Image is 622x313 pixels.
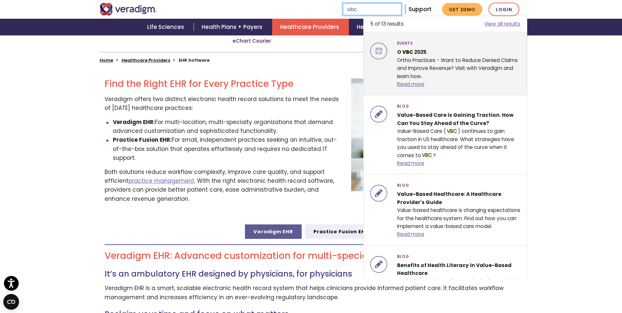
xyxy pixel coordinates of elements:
a: practice management [129,177,194,185]
a: View all results [484,20,520,28]
mark: VBC [401,48,414,56]
div: Value-based healthcare is changing expectations for the healthcare system. Find out how you can i... [392,181,526,238]
input: Search [343,3,402,15]
a: Health Plans + Payers [194,19,272,35]
a: Read more [397,231,424,238]
img: icon-search-insights-blog-posts.svg [370,252,387,277]
h2: Veradigm EHR: Advanced customization for multi-specialty practices [105,250,518,261]
img: icon-search-insights-blog-posts.svg [370,181,387,205]
a: Read more [397,160,424,167]
a: Home [100,57,113,63]
a: Login [489,3,519,16]
a: Veradigm EHR [245,224,302,239]
a: Practice Fusion EHR [305,224,377,239]
img: Veradigm logo [100,3,157,15]
mark: VBC [446,127,458,136]
p: Both solutions reduce workflow complexity, improve care quality, and support efficient . With the... [105,168,341,203]
span: Blog [397,252,409,261]
strong: Veradigm EHR: [113,118,155,126]
strong: Value-Based Healthcare: A Healthcare Provider's Guide [397,191,501,205]
a: Life Sciences [139,19,194,35]
span: Blog [397,181,409,190]
a: Get Demo [442,3,482,16]
p: Veradigm EHR is a smart, scalable electronic health record system that helps clinicians provide i... [105,284,518,302]
li: 5 of 13 results [363,16,527,32]
span: Blog [397,102,409,111]
iframe: Drift Chat Widget [496,266,614,305]
img: icon-search-all.svg [370,39,387,63]
div: Value-Based Care ( ) continues to gain traction in US healthcare. What strategies have you used t... [392,102,526,167]
mark: VBC [421,151,433,159]
p: Veradigm offers two distinct electronic health record solutions to meet the needs of [DATE] healt... [105,95,341,113]
div: Ortho Practices - Want to Reduce Denied Claims and Improve Revenue? Visit with Veradigm and learn... [392,39,526,88]
strong: O 2025 [397,48,427,56]
strong: Practice Fusion EHR: [113,136,172,144]
button: Open CMP widget [3,294,19,310]
strong: Value-Based Care is Gaining Traction. How Can You Stay Ahead of the Curve? [397,112,513,126]
a: eChart Courier [232,38,271,44]
img: icon-search-insights-blog-posts.svg [370,102,387,126]
a: Healthcare Providers [122,57,170,63]
a: Read more [397,81,424,88]
span: Events [397,39,412,48]
li: For multi-location, multi-specialty organizations that demand advanced customization and sophisti... [113,118,341,136]
a: Healthcare Providers [272,19,349,35]
img: page-ehr-solutions-overview.jpg [351,78,518,191]
a: Support [409,5,431,13]
li: For small, independent practices seeking an intuitive, out-of-the-box solution that operates effo... [113,136,341,162]
strong: Benefits of Health Literacy in Value-Based Healthcare [397,262,512,277]
h2: Find the Right EHR for Every Practice Type [105,78,341,90]
h3: It’s an ambulatory EHR designed by physicians, for physicians [105,269,518,279]
a: Health IT Vendors [349,19,416,35]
